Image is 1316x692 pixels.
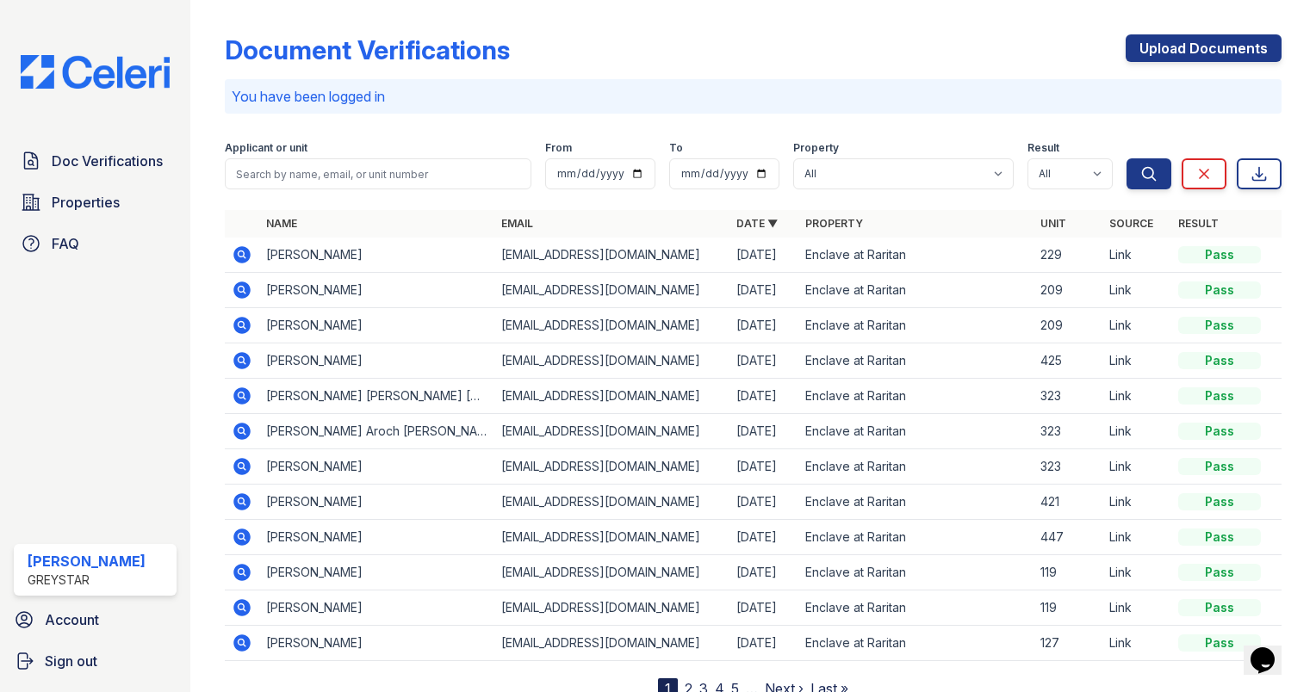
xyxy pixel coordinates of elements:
[7,644,183,678] a: Sign out
[494,238,729,273] td: [EMAIL_ADDRESS][DOMAIN_NAME]
[1034,520,1102,555] td: 447
[1178,317,1261,334] div: Pass
[798,308,1034,343] td: Enclave at Raritan
[52,192,120,213] span: Properties
[1102,414,1171,449] td: Link
[1178,217,1219,230] a: Result
[1102,555,1171,590] td: Link
[1034,414,1102,449] td: 323
[1034,485,1102,520] td: 421
[494,590,729,626] td: [EMAIL_ADDRESS][DOMAIN_NAME]
[798,343,1034,379] td: Enclave at Raritan
[28,551,146,572] div: [PERSON_NAME]
[798,626,1034,661] td: Enclave at Raritan
[1102,626,1171,661] td: Link
[494,379,729,414] td: [EMAIL_ADDRESS][DOMAIN_NAME]
[259,273,494,308] td: [PERSON_NAME]
[798,379,1034,414] td: Enclave at Raritan
[28,572,146,589] div: Greystar
[729,414,798,449] td: [DATE]
[798,449,1034,485] td: Enclave at Raritan
[1034,238,1102,273] td: 229
[52,151,163,171] span: Doc Verifications
[7,55,183,89] img: CE_Logo_Blue-a8612792a0a2168367f1c8372b55b34899dd931a85d93a1a3d3e32e68fde9ad4.png
[45,609,99,630] span: Account
[729,626,798,661] td: [DATE]
[259,414,494,449] td: [PERSON_NAME] Aroch [PERSON_NAME]
[729,379,798,414] td: [DATE]
[494,485,729,520] td: [EMAIL_ADDRESS][DOMAIN_NAME]
[1034,626,1102,661] td: 127
[736,217,778,230] a: Date ▼
[494,414,729,449] td: [EMAIL_ADDRESS][DOMAIN_NAME]
[805,217,863,230] a: Property
[14,185,177,219] a: Properties
[259,555,494,590] td: [PERSON_NAME]
[1102,379,1171,414] td: Link
[1178,634,1261,652] div: Pass
[1102,485,1171,520] td: Link
[793,141,839,155] label: Property
[1034,590,1102,626] td: 119
[729,238,798,273] td: [DATE]
[501,217,533,230] a: Email
[1102,308,1171,343] td: Link
[232,86,1275,107] p: You have been logged in
[1126,34,1282,62] a: Upload Documents
[45,651,97,671] span: Sign out
[729,308,798,343] td: [DATE]
[259,520,494,555] td: [PERSON_NAME]
[225,158,531,189] input: Search by name, email, or unit number
[494,449,729,485] td: [EMAIL_ADDRESS][DOMAIN_NAME]
[259,308,494,343] td: [PERSON_NAME]
[1034,308,1102,343] td: 209
[259,626,494,661] td: [PERSON_NAME]
[1178,564,1261,581] div: Pass
[7,602,183,637] a: Account
[798,590,1034,626] td: Enclave at Raritan
[494,520,729,555] td: [EMAIL_ADDRESS][DOMAIN_NAME]
[1040,217,1066,230] a: Unit
[1102,520,1171,555] td: Link
[798,414,1034,449] td: Enclave at Raritan
[225,34,510,65] div: Document Verifications
[259,449,494,485] td: [PERSON_NAME]
[729,449,798,485] td: [DATE]
[259,485,494,520] td: [PERSON_NAME]
[225,141,307,155] label: Applicant or unit
[798,520,1034,555] td: Enclave at Raritan
[1244,623,1299,675] iframe: chat widget
[798,555,1034,590] td: Enclave at Raritan
[798,485,1034,520] td: Enclave at Raritan
[52,233,79,254] span: FAQ
[14,226,177,261] a: FAQ
[1178,493,1261,510] div: Pass
[259,590,494,626] td: [PERSON_NAME]
[1178,599,1261,616] div: Pass
[266,217,297,230] a: Name
[259,379,494,414] td: [PERSON_NAME] [PERSON_NAME] [PERSON_NAME]
[494,555,729,590] td: [EMAIL_ADDRESS][DOMAIN_NAME]
[1102,449,1171,485] td: Link
[1102,273,1171,308] td: Link
[1178,458,1261,475] div: Pass
[1034,343,1102,379] td: 425
[1109,217,1153,230] a: Source
[1034,379,1102,414] td: 323
[1178,281,1261,299] div: Pass
[1027,141,1059,155] label: Result
[1178,528,1261,546] div: Pass
[1102,343,1171,379] td: Link
[494,343,729,379] td: [EMAIL_ADDRESS][DOMAIN_NAME]
[1034,449,1102,485] td: 323
[1178,387,1261,405] div: Pass
[1102,238,1171,273] td: Link
[494,273,729,308] td: [EMAIL_ADDRESS][DOMAIN_NAME]
[494,626,729,661] td: [EMAIL_ADDRESS][DOMAIN_NAME]
[259,238,494,273] td: [PERSON_NAME]
[1034,555,1102,590] td: 119
[729,555,798,590] td: [DATE]
[729,343,798,379] td: [DATE]
[729,485,798,520] td: [DATE]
